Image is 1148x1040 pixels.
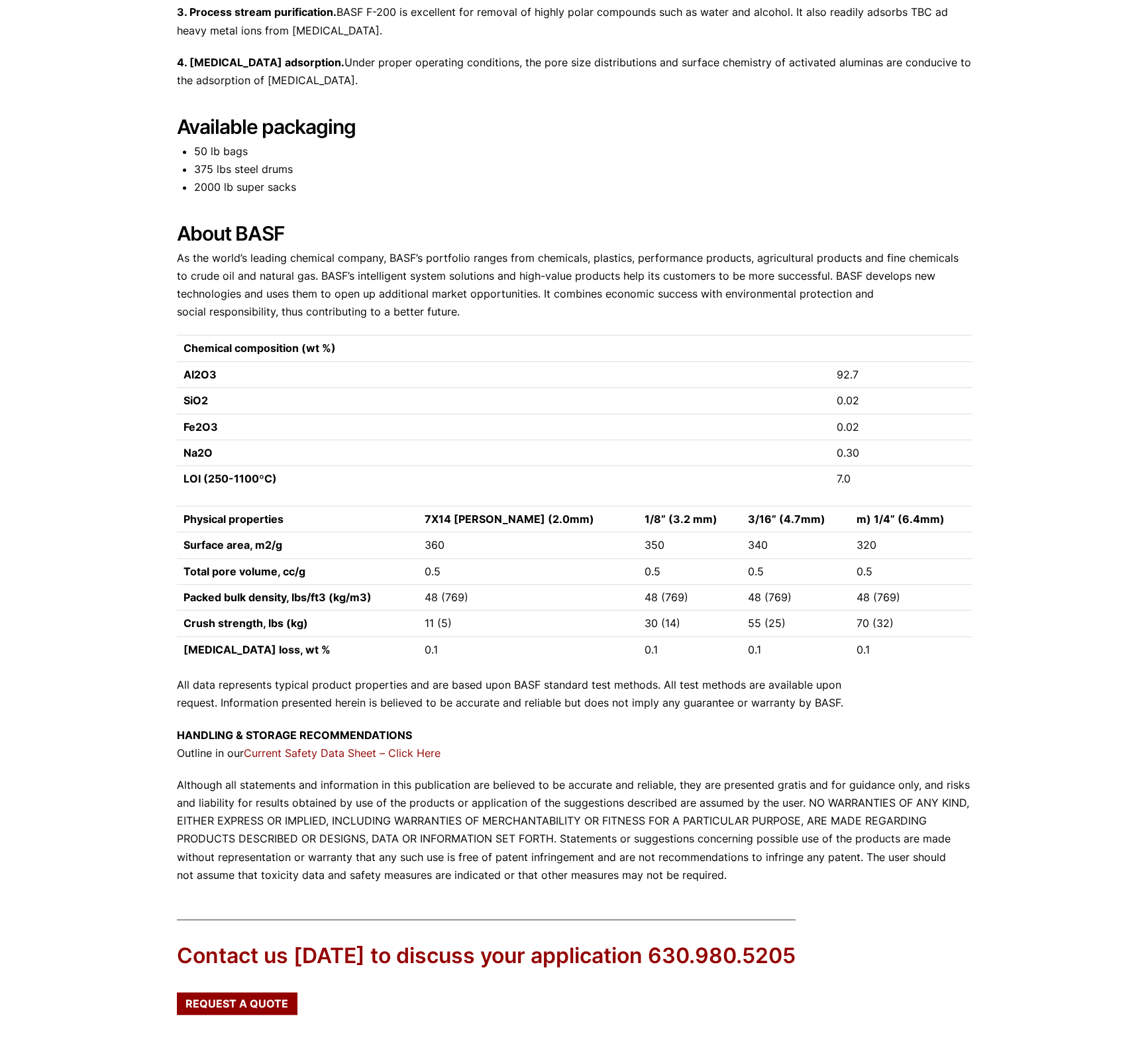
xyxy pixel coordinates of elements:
[183,538,282,551] strong: Surface area, m2/g
[194,143,972,160] li: 50 lb bags
[183,420,218,433] strong: Fe2O3
[850,532,972,558] td: 320
[194,160,972,178] li: 375 lbs steel drums
[177,941,796,971] div: Contact us [DATE] to discuss your application 630.980.5205
[830,466,971,492] td: 7.0
[177,726,972,762] p: Outline in our
[177,221,972,245] h2: About BASF
[850,584,972,610] td: 48 (769)
[425,512,594,526] strong: 7X14 [PERSON_NAME] (2.0mm)
[183,643,331,656] strong: [MEDICAL_DATA] loss, wt %
[183,341,336,355] strong: Chemical composition (wt %)
[183,616,308,630] strong: Crush strength, lbs (kg)
[177,3,972,39] p: BASF F-200 is excellent for removal of highly polar compounds such as water and alcohol. It also ...
[177,56,344,69] strong: 4. [MEDICAL_DATA] adsorption.
[177,249,972,321] p: As the world’s leading chemical company, BASF’s portfolio ranges from chemicals, plastics, perfor...
[741,636,849,662] td: 0.1
[418,558,637,584] td: 0.5
[741,584,849,610] td: 48 (769)
[741,610,849,636] td: 55 (25)
[637,532,741,558] td: 350
[418,610,637,636] td: 11 (5)
[830,440,971,466] td: 0.30
[183,565,305,578] strong: Total pore volume, cc/g
[637,636,741,662] td: 0.1
[183,446,213,459] strong: Na2O
[637,610,741,636] td: 30 (14)
[637,558,741,584] td: 0.5
[183,591,372,604] strong: Packed bulk density, lbs/ft3 (kg/m3)
[741,558,849,584] td: 0.5
[830,414,971,439] td: 0.02
[637,584,741,610] td: 48 (769)
[183,512,284,526] strong: Physical properties
[177,115,972,139] h2: Available packaging
[747,512,825,526] strong: 3/16” (4.7mm)
[183,394,208,407] strong: SiO2
[850,610,972,636] td: 70 (32)
[418,636,637,662] td: 0.1
[644,512,717,526] strong: 1/8” (3.2 mm)
[177,728,412,742] strong: HANDLING & STORAGE RECOMMENDATIONS
[830,388,971,414] td: 0.02
[177,676,972,712] p: All data represents typical product properties and are based upon BASF standard test methods. All...
[830,361,971,387] td: 92.7
[418,584,637,610] td: 48 (769)
[418,532,637,558] td: 360
[244,746,441,760] a: Current Safety Data Sheet – Click Here
[177,5,337,19] strong: 3. Process stream purification.
[857,512,945,526] strong: m) 1/4” (6.4mm)
[185,998,288,1009] span: Request a Quote
[850,558,972,584] td: 0.5
[194,178,972,196] li: 2000 lb super sacks
[741,532,849,558] td: 340
[850,636,972,662] td: 0.1
[177,776,972,884] p: Although all statements and information in this publication are believed to be accurate and relia...
[183,472,277,485] strong: LOI (250-1100ºC)
[183,368,217,381] strong: Al2O3
[177,54,972,89] p: Under proper operating conditions, the pore size distributions and surface chemistry of activated...
[177,992,297,1015] a: Request a Quote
